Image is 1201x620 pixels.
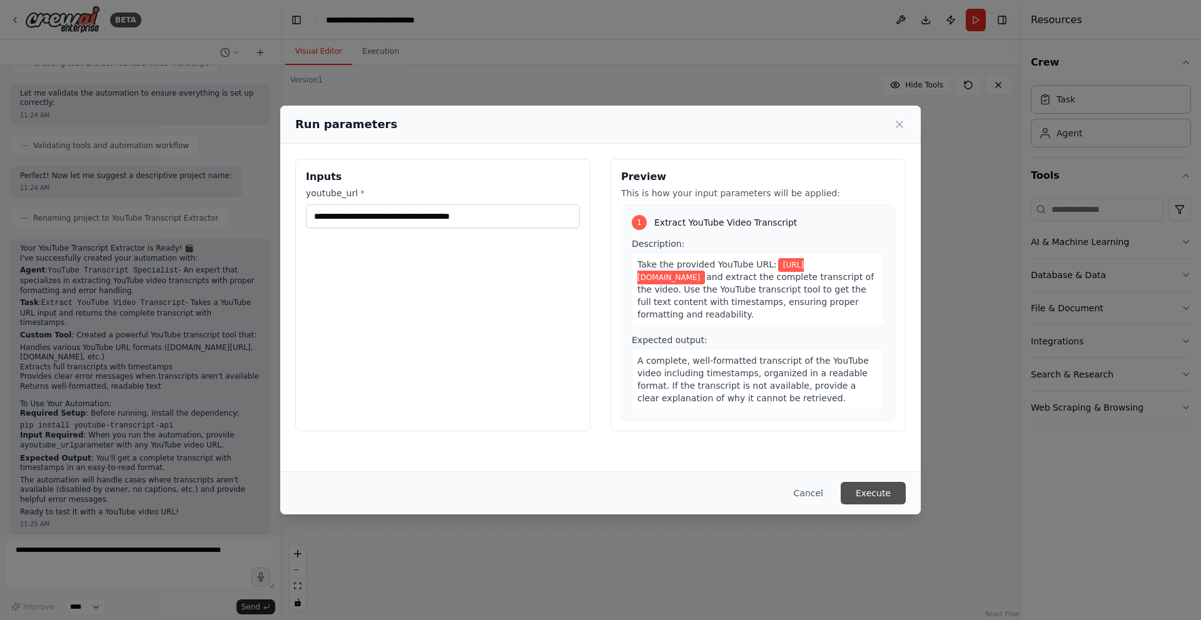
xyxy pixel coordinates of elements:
[621,169,895,184] h3: Preview
[784,482,833,504] button: Cancel
[654,216,797,229] span: Extract YouTube Video Transcript
[637,272,874,319] span: and extract the complete transcript of the video. Use the YouTube transcript tool to get the full...
[306,169,580,184] h3: Inputs
[295,116,397,133] h2: Run parameters
[632,239,684,249] span: Description:
[637,259,777,269] span: Take the provided YouTube URL:
[841,482,906,504] button: Execute
[632,335,707,345] span: Expected output:
[637,356,869,403] span: A complete, well-formatted transcript of the YouTube video including timestamps, organized in a r...
[637,258,804,284] span: Variable: youtube_url
[621,187,895,199] p: This is how your input parameters will be applied:
[306,187,580,199] label: youtube_url
[632,215,647,230] div: 1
